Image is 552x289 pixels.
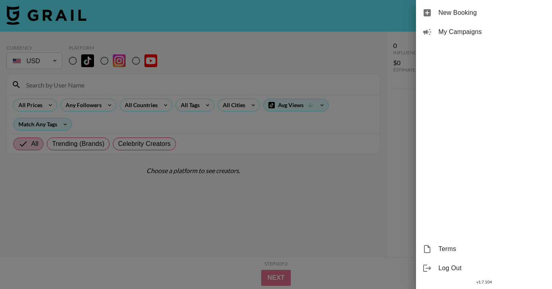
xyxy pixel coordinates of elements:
[416,22,552,42] div: My Campaigns
[416,278,552,286] div: v 1.7.104
[438,263,546,273] span: Log Out
[416,3,552,22] div: New Booking
[416,259,552,278] div: Log Out
[416,239,552,259] div: Terms
[438,27,546,37] span: My Campaigns
[438,8,546,18] span: New Booking
[438,244,546,254] span: Terms
[512,249,542,279] iframe: Drift Widget Chat Controller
